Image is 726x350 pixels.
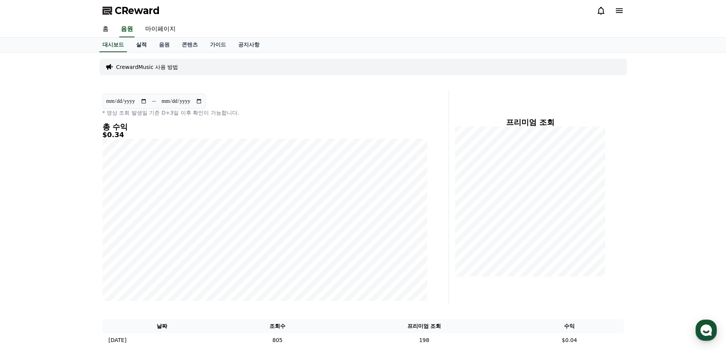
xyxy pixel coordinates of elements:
a: 홈 [96,21,115,37]
a: 대시보드 [99,38,127,52]
span: 설정 [118,253,127,259]
a: 설정 [98,241,146,261]
p: * 영상 조회 발생일 기준 D+3일 이후 확인이 가능합니다. [103,109,427,117]
a: 대화 [50,241,98,261]
h4: 총 수익 [103,123,427,131]
h4: 프리미엄 조회 [455,118,606,126]
td: $0.04 [515,333,624,347]
a: CrewardMusic 사용 방법 [116,63,178,71]
a: 음원 [153,38,176,52]
a: 가이드 [204,38,232,52]
a: 콘텐츠 [176,38,204,52]
a: CReward [103,5,160,17]
a: 음원 [119,21,135,37]
th: 날짜 [103,319,222,333]
a: 마이페이지 [139,21,182,37]
th: 조회수 [222,319,333,333]
p: ~ [152,97,157,106]
p: [DATE] [109,336,127,344]
span: 대화 [70,253,79,259]
span: CReward [115,5,160,17]
a: 실적 [130,38,153,52]
td: 198 [333,333,515,347]
a: 홈 [2,241,50,261]
h5: $0.34 [103,131,427,139]
th: 프리미엄 조회 [333,319,515,333]
span: 홈 [24,253,29,259]
td: 805 [222,333,333,347]
th: 수익 [515,319,624,333]
a: 공지사항 [232,38,266,52]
